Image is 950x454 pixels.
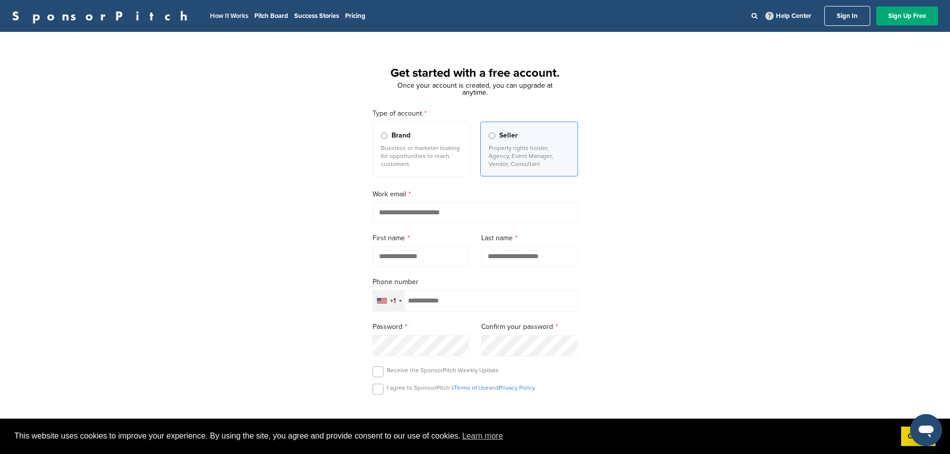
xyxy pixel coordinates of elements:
p: Receive the SponsorPitch Weekly Update [387,366,499,374]
p: Business or marketer looking for opportunities to reach customers [381,144,462,168]
span: This website uses cookies to improve your experience. By using the site, you agree and provide co... [14,429,893,444]
label: Phone number [373,277,578,288]
a: Success Stories [294,12,339,20]
iframe: reCAPTCHA [418,406,532,436]
p: Property rights holder, Agency, Event Manager, Vendor, Consultant [489,144,570,168]
a: dismiss cookie message [901,427,936,447]
div: +1 [390,298,396,304]
p: I agree to SponsorPitch’s and [387,384,535,392]
a: SponsorPitch [12,9,194,22]
a: Pitch Board [254,12,288,20]
a: Sign Up Free [876,6,938,25]
iframe: Button to launch messaging window [910,414,942,446]
label: First name [373,233,469,244]
a: Sign In [824,6,870,26]
span: Brand [391,130,410,141]
label: Confirm your password [481,321,578,332]
a: Privacy Policy [499,384,535,391]
input: Brand Business or marketer looking for opportunities to reach customers [381,133,387,139]
a: Pricing [345,12,366,20]
label: Last name [481,233,578,244]
label: Password [373,321,469,332]
label: Type of account [373,108,578,119]
a: How It Works [210,12,248,20]
h1: Get started with a free account. [361,64,590,82]
input: Seller Property rights holder, Agency, Event Manager, Vendor, Consultant [489,133,495,139]
div: Selected country [373,291,405,311]
span: Once your account is created, you can upgrade at anytime. [397,81,553,97]
a: Terms of Use [454,384,489,391]
a: learn more about cookies [461,429,505,444]
span: Seller [499,130,518,141]
label: Work email [373,189,578,200]
a: Help Center [763,10,813,22]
